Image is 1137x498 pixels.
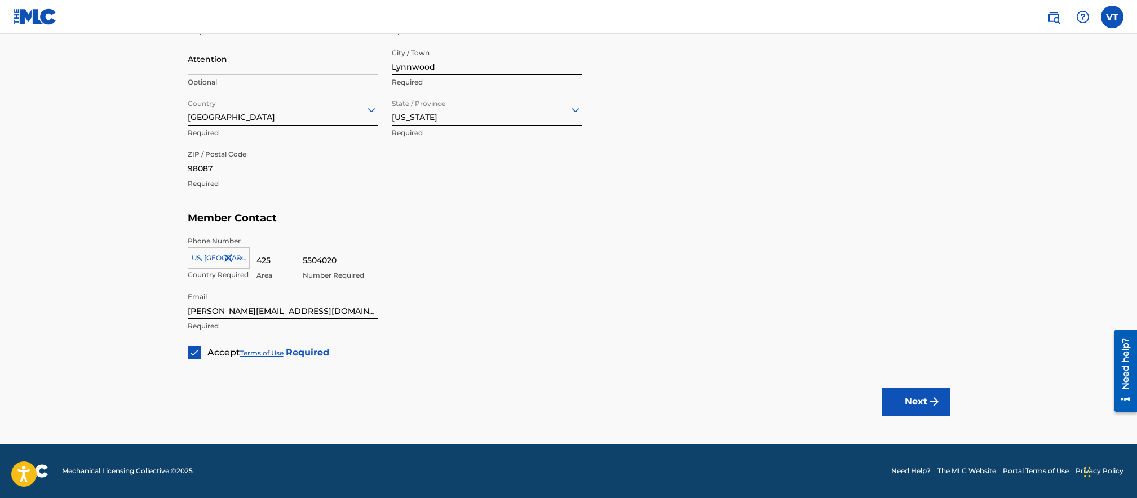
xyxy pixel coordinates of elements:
span: Accept [207,347,240,358]
p: Required [392,128,582,138]
a: Terms of Use [240,349,284,357]
p: Required [188,321,378,331]
p: Country Required [188,270,250,280]
a: Public Search [1042,6,1065,28]
div: User Menu [1101,6,1123,28]
h5: Member Contact [188,206,950,230]
strong: Required [286,347,329,358]
img: f7272a7cc735f4ea7f67.svg [927,395,941,408]
p: Optional [188,77,378,87]
p: Required [188,179,378,189]
img: search [1047,10,1060,24]
a: The MLC Website [937,466,996,476]
img: checkbox [189,347,200,358]
a: Need Help? [891,466,931,476]
div: Help [1072,6,1094,28]
iframe: Resource Center [1105,326,1137,416]
p: Required [188,128,378,138]
p: Area [256,270,296,281]
p: Number Required [303,270,376,281]
img: help [1076,10,1090,24]
div: [GEOGRAPHIC_DATA] [188,96,378,123]
a: Privacy Policy [1076,466,1123,476]
label: State / Province [392,92,445,109]
button: Next [882,388,950,416]
p: Required [392,77,582,87]
img: MLC Logo [14,8,57,25]
label: Country [188,92,216,109]
img: logo [14,464,48,478]
a: Portal Terms of Use [1003,466,1069,476]
div: [US_STATE] [392,96,582,123]
span: Mechanical Licensing Collective © 2025 [62,466,193,476]
div: Drag [1084,455,1091,489]
iframe: Chat Widget [1081,444,1137,498]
